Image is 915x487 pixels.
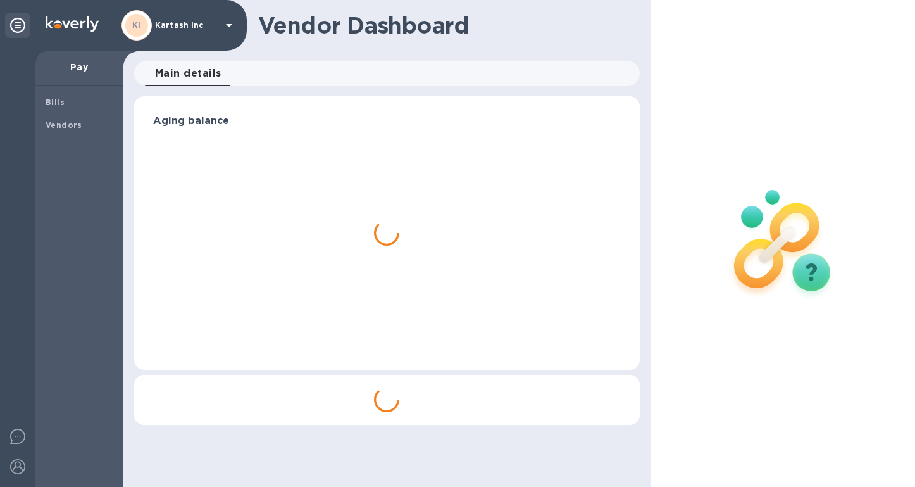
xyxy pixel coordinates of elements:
[46,61,113,73] p: Pay
[46,120,82,130] b: Vendors
[46,16,99,32] img: Logo
[46,98,65,107] b: Bills
[132,20,141,30] b: KI
[155,21,218,30] p: Kartash Inc
[258,12,631,39] h1: Vendor Dashboard
[155,65,221,82] span: Main details
[5,13,30,38] div: Unpin categories
[153,115,621,127] h3: Aging balance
